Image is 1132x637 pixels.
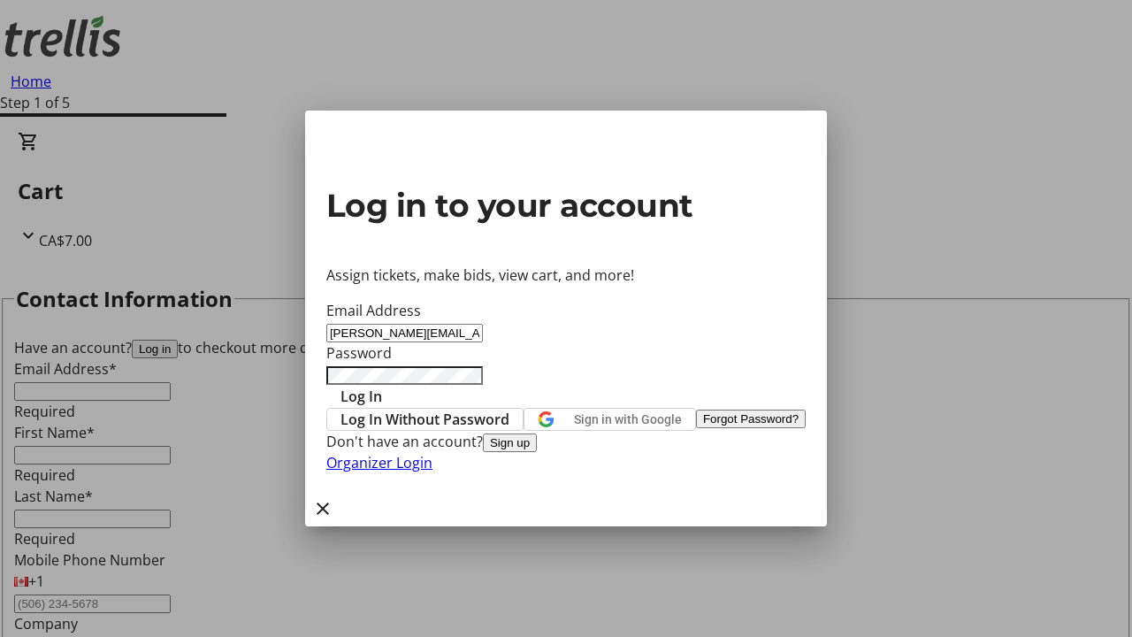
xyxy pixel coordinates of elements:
button: Sign up [483,434,537,452]
p: Assign tickets, make bids, view cart, and more! [326,265,806,286]
button: Log In Without Password [326,408,524,431]
button: Forgot Password? [696,410,806,428]
label: Password [326,343,392,363]
button: Sign in with Google [524,408,696,431]
label: Email Address [326,301,421,320]
h2: Log in to your account [326,181,806,229]
span: Log In Without Password [340,409,509,430]
button: Log In [326,386,396,407]
span: Sign in with Google [574,412,682,426]
input: Email Address [326,324,483,342]
button: Close [305,491,340,526]
div: Don't have an account? [326,431,806,452]
a: Organizer Login [326,453,432,472]
span: Log In [340,386,382,407]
